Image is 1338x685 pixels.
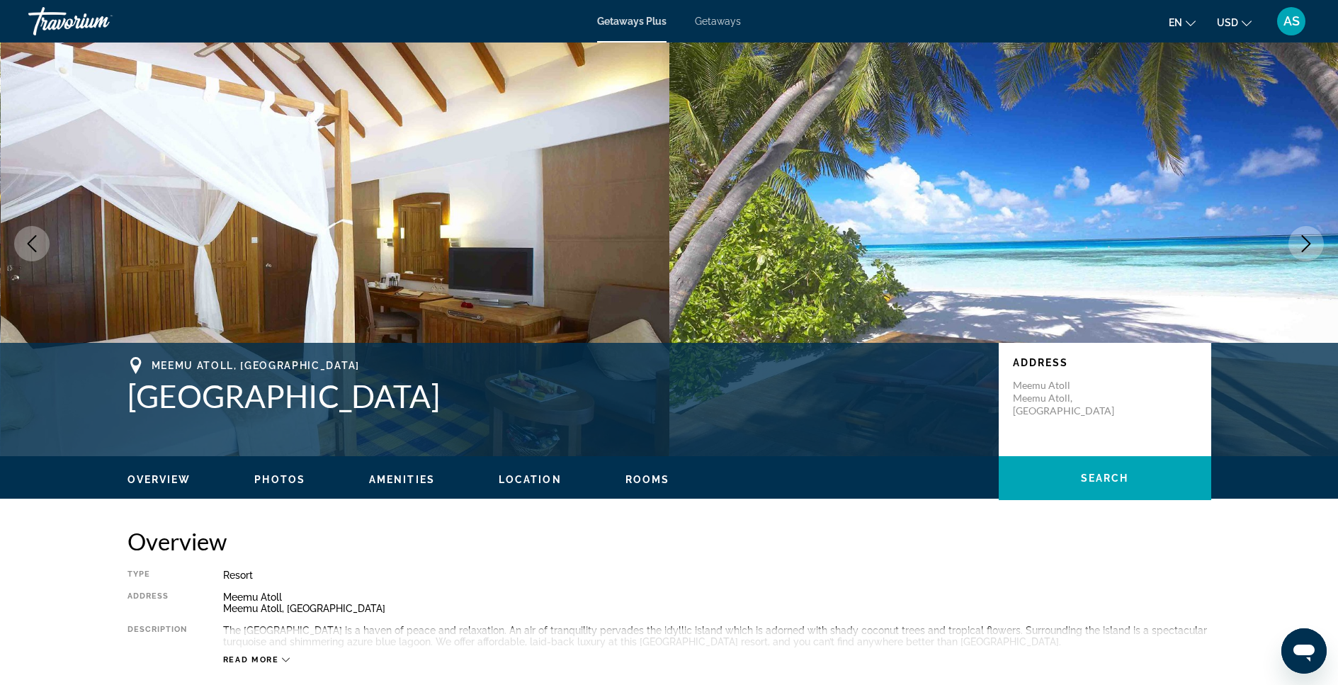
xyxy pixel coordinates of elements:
button: Change language [1169,12,1196,33]
p: Meemu Atoll Meemu Atoll, [GEOGRAPHIC_DATA] [1013,379,1126,417]
span: en [1169,17,1182,28]
span: Rooms [625,474,670,485]
div: Type [127,570,188,581]
h1: [GEOGRAPHIC_DATA] [127,378,985,414]
span: USD [1217,17,1238,28]
button: User Menu [1273,6,1310,36]
span: AS [1283,14,1300,28]
button: Rooms [625,473,670,486]
span: Meemu Atoll, [GEOGRAPHIC_DATA] [152,360,360,371]
span: Amenities [369,474,435,485]
div: The [GEOGRAPHIC_DATA] is a haven of peace and relaxation. An air of tranquility pervades the idyl... [223,625,1211,647]
button: Next image [1288,226,1324,261]
button: Read more [223,655,290,665]
button: Search [999,456,1211,500]
span: Location [499,474,562,485]
span: Overview [127,474,191,485]
div: Meemu Atoll Meemu Atoll, [GEOGRAPHIC_DATA] [223,591,1211,614]
span: Read more [223,655,279,664]
span: Search [1081,472,1129,484]
button: Photos [254,473,305,486]
button: Previous image [14,226,50,261]
button: Overview [127,473,191,486]
iframe: Button to launch messaging window [1281,628,1327,674]
span: Photos [254,474,305,485]
div: Address [127,591,188,614]
a: Travorium [28,3,170,40]
button: Amenities [369,473,435,486]
h2: Overview [127,527,1211,555]
p: Address [1013,357,1197,368]
a: Getaways Plus [597,16,667,27]
button: Location [499,473,562,486]
div: Description [127,625,188,647]
a: Getaways [695,16,741,27]
div: Resort [223,570,1211,581]
button: Change currency [1217,12,1252,33]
